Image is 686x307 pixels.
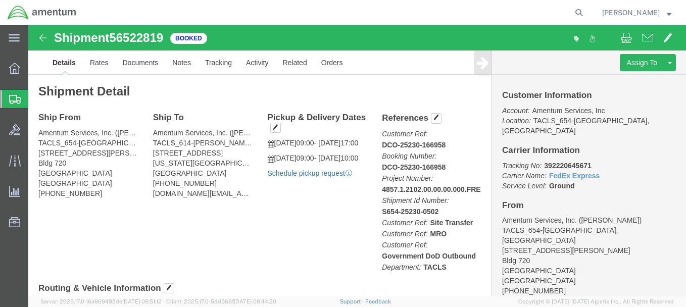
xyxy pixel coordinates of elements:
span: Client: 2025.17.0-5dd568f [166,298,276,304]
button: [PERSON_NAME] [602,7,672,19]
img: logo [7,5,77,20]
span: [DATE] 08:44:20 [234,298,276,304]
iframe: FS Legacy Container [28,25,686,296]
a: Support [340,298,365,304]
span: Server: 2025.17.0-16a969492de [40,298,162,304]
span: James Blue [602,7,660,18]
span: Copyright © [DATE]-[DATE] Agistix Inc., All Rights Reserved [518,297,674,306]
a: Feedback [365,298,391,304]
span: [DATE] 09:51:12 [122,298,162,304]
